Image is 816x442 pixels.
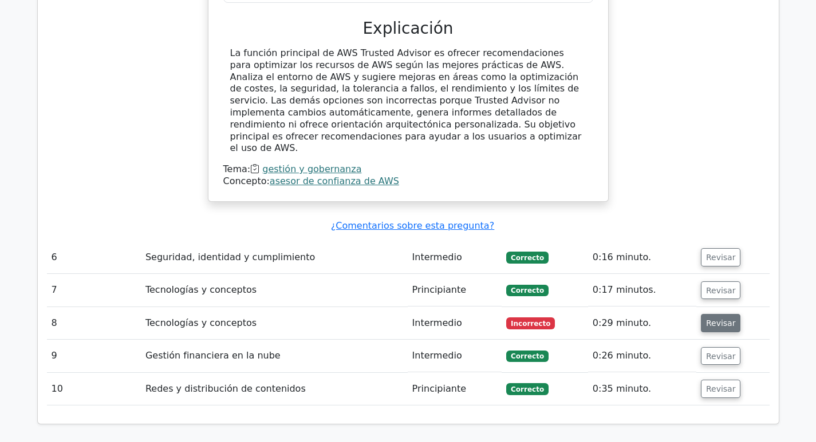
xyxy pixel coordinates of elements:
[706,351,736,360] font: Revisar
[412,317,462,328] font: Intermedio
[412,252,462,262] font: Intermedio
[145,350,281,361] font: Gestión financiera en la nube
[701,314,741,332] button: Revisar
[331,220,494,231] a: ¿Comentarios sobre esta pregunta?
[412,383,466,394] font: Principiante
[230,47,582,153] font: La función principal de AWS Trusted Advisor es ofrecer recomendaciones para optimizar los recurso...
[706,285,736,294] font: Revisar
[52,350,57,361] font: 9
[223,176,270,186] font: Concepto:
[593,350,651,361] font: 0:26 minuto.
[706,253,736,262] font: Revisar
[52,284,57,295] font: 7
[145,252,315,262] font: Seguridad, identidad y cumplimiento
[145,383,306,394] font: Redes y distribución de contenidos
[593,383,651,394] font: 0:35 minuto.
[593,317,651,328] font: 0:29 minuto.
[262,164,361,174] a: gestión y gobernanza
[145,317,257,328] font: Tecnologías y conceptos
[145,284,257,295] font: Tecnologías y conceptos
[270,176,399,186] a: asesor de confianza de AWS
[412,350,462,361] font: Intermedio
[706,318,736,328] font: Revisar
[362,19,453,38] font: Explicación
[701,347,741,365] button: Revisar
[706,384,736,393] font: Revisar
[223,164,251,174] font: Tema:
[511,385,544,393] font: Correcto
[511,320,550,328] font: Incorrecto
[511,254,544,262] font: Correcto
[52,252,57,262] font: 6
[701,380,741,398] button: Revisar
[511,352,544,360] font: Correcto
[593,252,651,262] font: 0:16 minuto.
[701,281,741,300] button: Revisar
[593,284,656,295] font: 0:17 minutos.
[52,383,63,394] font: 10
[52,317,57,328] font: 8
[511,286,544,294] font: Correcto
[701,248,741,266] button: Revisar
[412,284,466,295] font: Principiante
